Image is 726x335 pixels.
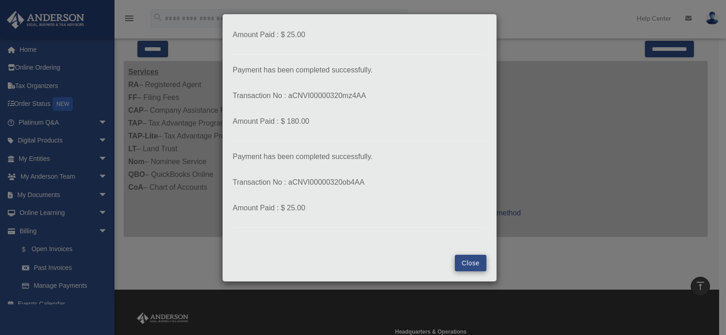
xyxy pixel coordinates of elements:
[233,202,486,214] p: Amount Paid : $ 25.00
[233,64,486,77] p: Payment has been completed successfully.
[233,28,486,41] p: Amount Paid : $ 25.00
[233,115,486,128] p: Amount Paid : $ 180.00
[233,176,486,189] p: Transaction No : aCNVI00000320ob4AA
[455,255,486,271] button: Close
[233,89,486,102] p: Transaction No : aCNVI00000320mz4AA
[233,150,486,163] p: Payment has been completed successfully.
